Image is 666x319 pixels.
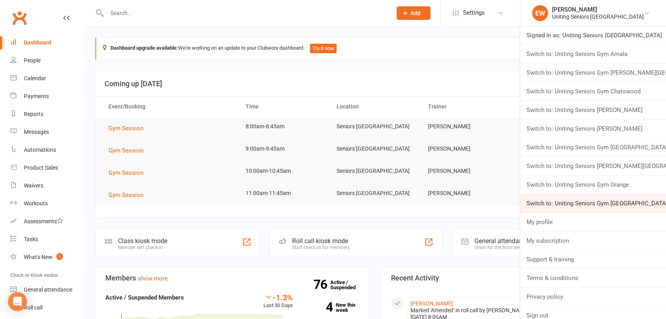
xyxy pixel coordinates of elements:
[56,253,63,260] span: 1
[24,218,63,224] div: Assessments
[520,232,666,250] a: My subscription
[520,157,666,175] a: Switch to: Uniting Seniors [PERSON_NAME][GEOGRAPHIC_DATA]
[105,274,359,282] h3: Members
[238,184,330,203] td: 11:00am-11:45am
[118,237,167,245] div: Class kiosk mode
[118,245,167,250] div: Member self check-in
[105,294,184,301] strong: Active / Suspended Members
[532,5,548,21] div: EW
[138,275,168,282] a: show more
[8,292,27,311] div: Open Intercom Messenger
[24,129,49,135] div: Messages
[24,93,49,99] div: Payments
[24,304,43,311] div: Roll call
[10,281,84,299] a: General attendance kiosk mode
[108,147,143,154] span: Gym Session
[108,125,143,132] span: Gym Session
[329,117,421,136] td: Seniors [GEOGRAPHIC_DATA]
[520,269,666,287] a: Terms & conditions
[520,120,666,138] a: Switch to: Uniting Seniors [PERSON_NAME]
[474,237,562,245] div: General attendance kiosk mode
[10,159,84,177] a: Product Sales
[520,250,666,269] a: Support & training
[10,87,84,105] a: Payments
[10,141,84,159] a: Automations
[24,182,43,189] div: Waivers
[410,300,453,307] a: [PERSON_NAME]
[24,147,56,153] div: Automations
[238,117,330,136] td: 8:00am-8:45am
[421,162,512,180] td: [PERSON_NAME]
[520,64,666,82] a: Switch to: Uniting Seniors Gym [PERSON_NAME][GEOGRAPHIC_DATA]
[24,75,46,81] div: Calendar
[10,70,84,87] a: Calendar
[10,8,29,28] a: Clubworx
[101,97,238,117] th: Event/Booking
[305,301,333,313] strong: 4
[520,288,666,306] a: Privacy policy
[10,177,84,195] a: Waivers
[391,274,645,282] h3: Recent Activity
[329,162,421,180] td: Seniors [GEOGRAPHIC_DATA]
[110,45,178,51] strong: Dashboard upgrade available:
[10,213,84,230] a: Assessments
[10,105,84,123] a: Reports
[24,57,41,64] div: People
[108,168,149,178] button: Gym Session
[263,293,293,310] div: Last 30 Days
[474,245,562,250] div: Great for the front desk
[329,184,421,203] td: Seniors [GEOGRAPHIC_DATA]
[24,164,58,171] div: Product Sales
[329,97,421,117] th: Location
[552,13,644,20] div: Uniting Seniors [GEOGRAPHIC_DATA]
[512,139,603,158] td: 5/10
[292,237,350,245] div: Roll call kiosk mode
[95,37,655,60] div: We're working on an update to your Clubworx dashboard.
[10,34,84,52] a: Dashboard
[108,124,149,133] button: Gym Session
[512,117,603,136] td: 4/10
[397,6,430,20] button: Add
[105,8,386,19] input: Search...
[310,44,337,53] button: Try it now
[421,184,512,203] td: [PERSON_NAME]
[552,6,644,13] div: [PERSON_NAME]
[520,194,666,213] a: Switch to: Uniting Seniors Gym [GEOGRAPHIC_DATA]
[24,39,51,46] div: Dashboard
[263,293,293,302] div: -1.3%
[421,97,512,117] th: Trainer
[24,111,43,117] div: Reports
[10,248,84,266] a: What's New1
[292,245,350,250] div: Staff check-in for members
[305,302,359,313] a: 4New this week
[108,146,149,155] button: Gym Session
[24,200,48,207] div: Workouts
[10,195,84,213] a: Workouts
[512,184,603,203] td: 7/10
[512,97,603,117] th: Attendees
[421,139,512,158] td: [PERSON_NAME]
[512,162,603,180] td: 8/10
[10,123,84,141] a: Messages
[421,117,512,136] td: [PERSON_NAME]
[10,52,84,70] a: People
[108,169,143,176] span: Gym Session
[24,236,38,242] div: Tasks
[238,162,330,180] td: 10:00am-10:45am
[520,138,666,157] a: Switch to: Uniting Seniors Gym [GEOGRAPHIC_DATA]
[105,80,646,88] h3: Coming up [DATE]
[10,299,84,317] a: Roll call
[520,45,666,63] a: Switch to: Uniting Seniors Gym Amala
[463,4,485,22] span: Settings
[314,278,330,290] strong: 76
[238,97,330,117] th: Time
[520,213,666,231] a: My profile
[330,274,365,296] a: 76Active / Suspended
[520,26,666,44] a: Signed in as: Uniting Seniors [GEOGRAPHIC_DATA]
[24,254,52,260] div: What's New
[108,190,149,200] button: Gym Session
[24,286,72,293] div: General attendance
[238,139,330,158] td: 9:00am-9:45am
[410,10,420,16] span: Add
[520,101,666,119] a: Switch to: Uniting Seniors [PERSON_NAME]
